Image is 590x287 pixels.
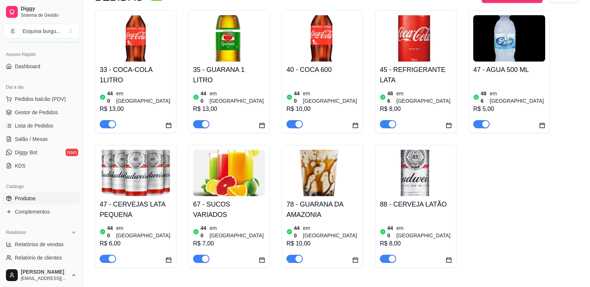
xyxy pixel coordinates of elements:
article: 440 [200,90,208,105]
div: Catálogo [3,181,80,192]
span: Relatórios de vendas [15,241,64,248]
div: R$ 5,00 [473,105,545,113]
span: calendar [352,122,358,128]
h4: 45 - REFRIGERANTE LATA [380,65,452,85]
span: calendar [166,257,172,263]
article: em [GEOGRAPHIC_DATA] [397,90,452,105]
img: product-image [100,15,172,62]
h4: 47 - CERVEJAS LATA PEQUENA [100,199,172,220]
button: [PERSON_NAME][EMAIL_ADDRESS][DOMAIN_NAME] [3,266,80,284]
img: product-image [193,150,265,196]
span: Diggy [21,6,77,12]
img: product-image [286,150,358,196]
span: calendar [446,257,452,263]
article: 440 [107,224,115,239]
img: product-image [380,15,452,62]
div: Esquina burgu ... [23,27,60,35]
article: em [GEOGRAPHIC_DATA] [490,90,545,105]
div: R$ 8,00 [380,239,452,248]
h4: 47 - AGUA 500 ML [473,65,545,75]
div: R$ 10,00 [286,239,358,248]
div: R$ 6,00 [100,239,172,248]
img: product-image [286,15,358,62]
span: Dashboard [15,63,40,70]
h4: 40 - COCA 600 [286,65,358,75]
a: Complementos [3,206,80,218]
span: Relatório de clientes [15,254,62,261]
a: Relatórios de vendas [3,238,80,250]
h4: 67 - SUCOS VARIADOS [193,199,265,220]
article: 440 [200,224,208,239]
h4: 33 - COCA-COLA 1LITRO [100,65,172,85]
article: em [GEOGRAPHIC_DATA] [397,224,452,239]
div: R$ 7,00 [193,239,265,248]
button: Select a team [3,24,80,39]
button: Pedidos balcão (PDV) [3,93,80,105]
h4: 35 - GUARANA 1 LITRO [193,65,265,85]
article: 486 [481,90,488,105]
div: R$ 13,00 [193,105,265,113]
a: Produtos [3,192,80,204]
a: Salão / Mesas [3,133,80,145]
a: Relatório de clientes [3,252,80,264]
article: 440 [107,90,115,105]
a: KDS [3,160,80,172]
span: [EMAIL_ADDRESS][DOMAIN_NAME] [21,276,68,281]
span: calendar [446,122,452,128]
h4: 88 - CERVEJA LATÃO [380,199,452,210]
img: product-image [193,15,265,62]
span: Produtos [15,195,36,202]
span: Lista de Pedidos [15,122,53,129]
span: Complementos [15,208,50,215]
span: Salão / Mesas [15,135,48,143]
div: Acesso Rápido [3,49,80,60]
span: calendar [539,122,545,128]
a: Diggy Botnovo [3,146,80,158]
a: DiggySistema de Gestão [3,3,80,21]
div: Dia a dia [3,81,80,93]
article: 440 [387,224,395,239]
span: calendar [166,122,172,128]
span: Gestor de Pedidos [15,109,58,116]
h4: 78 - GUARANA DA AMAZONIA [286,199,358,220]
img: product-image [473,15,545,62]
span: E [9,27,17,35]
img: product-image [100,150,172,196]
article: 440 [294,224,302,239]
span: [PERSON_NAME] [21,269,68,276]
article: em [GEOGRAPHIC_DATA] [210,224,265,239]
span: Relatórios [6,230,26,235]
span: Diggy Bot [15,149,37,156]
span: Sistema de Gestão [21,12,77,18]
article: em [GEOGRAPHIC_DATA] [116,224,172,239]
article: 440 [294,90,302,105]
a: Dashboard [3,60,80,72]
span: calendar [259,122,265,128]
article: em [GEOGRAPHIC_DATA] [116,90,172,105]
article: em [GEOGRAPHIC_DATA] [303,224,358,239]
span: Pedidos balcão (PDV) [15,95,66,103]
div: R$ 10,00 [286,105,358,113]
span: KDS [15,162,26,169]
div: R$ 13,00 [100,105,172,113]
span: calendar [259,257,265,263]
span: calendar [352,257,358,263]
article: em [GEOGRAPHIC_DATA] [303,90,358,105]
a: Lista de Pedidos [3,120,80,132]
article: 486 [387,90,395,105]
article: em [GEOGRAPHIC_DATA] [210,90,265,105]
a: Gestor de Pedidos [3,106,80,118]
img: product-image [380,150,452,196]
div: R$ 8,00 [380,105,452,113]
